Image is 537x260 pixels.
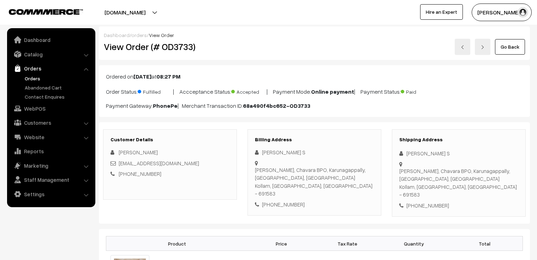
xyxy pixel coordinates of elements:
[399,149,518,157] div: [PERSON_NAME] S
[111,137,229,143] h3: Customer Details
[149,32,174,38] span: View Order
[255,200,374,209] div: [PHONE_NUMBER]
[104,32,130,38] a: Dashboard
[106,72,523,81] p: Ordered on at
[119,171,161,177] a: [PHONE_NUMBER]
[131,32,147,38] a: orders
[447,236,523,251] th: Total
[311,88,354,95] b: Online payment
[138,86,173,95] span: Fulfilled
[106,86,523,96] p: Order Status: | Accceptance Status: | Payment Mode: | Payment Status:
[472,4,532,21] button: [PERSON_NAME]
[9,48,93,61] a: Catalog
[9,7,71,16] a: COMMMERCE
[9,188,93,200] a: Settings
[106,101,523,110] p: Payment Gateway: | Merchant Transaction ID:
[9,102,93,115] a: WebPOS
[9,9,83,14] img: COMMMERCE
[255,166,374,198] div: [PERSON_NAME], Chavara BPO, Karunagappally, [GEOGRAPHIC_DATA], [GEOGRAPHIC_DATA] Kollam, [GEOGRAP...
[9,145,93,157] a: Reports
[119,160,199,166] a: [EMAIL_ADDRESS][DOMAIN_NAME]
[153,102,178,109] b: PhonePe
[231,86,267,95] span: Accepted
[481,45,485,49] img: right-arrow.png
[9,159,93,172] a: Marketing
[255,137,374,143] h3: Billing Address
[399,167,518,199] div: [PERSON_NAME], Chavara BPO, Karunagappally, [GEOGRAPHIC_DATA], [GEOGRAPHIC_DATA] Kollam, [GEOGRAP...
[518,7,528,18] img: user
[23,84,93,91] a: Abandoned Cart
[381,236,447,251] th: Quantity
[399,137,518,143] h3: Shipping Address
[243,102,310,109] b: 68a490f4bc652-OD3733
[104,41,237,52] h2: View Order (# OD3733)
[401,86,436,95] span: Paid
[460,45,465,49] img: left-arrow.png
[80,4,170,21] button: [DOMAIN_NAME]
[23,75,93,82] a: Orders
[9,116,93,129] a: Customers
[9,173,93,186] a: Staff Management
[420,4,463,20] a: Hire an Expert
[9,62,93,75] a: Orders
[156,73,180,80] b: 08:27 PM
[399,202,518,210] div: [PHONE_NUMBER]
[133,73,151,80] b: [DATE]
[495,39,525,55] a: Go Back
[119,149,158,155] span: [PERSON_NAME]
[9,33,93,46] a: Dashboard
[314,236,381,251] th: Tax Rate
[248,236,315,251] th: Price
[104,31,525,39] div: / /
[9,131,93,143] a: Website
[23,93,93,100] a: Contact Enquires
[106,236,248,251] th: Product
[255,148,374,156] div: [PERSON_NAME] S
